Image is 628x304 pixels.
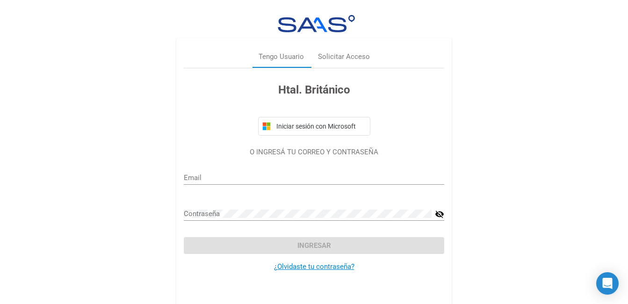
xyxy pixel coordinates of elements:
[435,209,444,220] mat-icon: visibility_off
[259,51,304,62] div: Tengo Usuario
[274,262,354,271] a: ¿Olvidaste tu contraseña?
[274,123,366,130] span: Iniciar sesión con Microsoft
[297,241,331,250] span: Ingresar
[596,272,619,295] div: Open Intercom Messenger
[184,147,444,158] p: O INGRESÁ TU CORREO Y CONTRASEÑA
[318,51,370,62] div: Solicitar Acceso
[184,237,444,254] button: Ingresar
[184,81,444,98] h3: Htal. Británico
[258,117,370,136] button: Iniciar sesión con Microsoft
